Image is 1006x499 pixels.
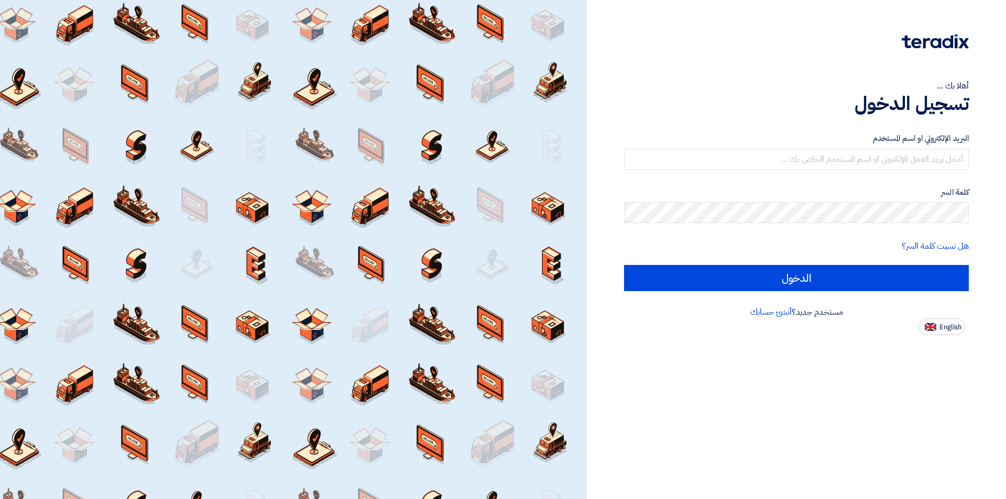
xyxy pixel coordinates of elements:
span: English [939,324,961,331]
a: هل نسيت كلمة السر؟ [902,240,969,252]
div: أهلا بك ... [624,80,969,92]
img: Teradix logo [902,34,969,49]
input: أدخل بريد العمل الإلكتروني او اسم المستخدم الخاص بك ... [624,149,969,170]
button: English [918,318,965,335]
input: الدخول [624,265,969,291]
div: مستخدم جديد؟ [624,306,969,318]
img: en-US.png [925,323,936,331]
a: أنشئ حسابك [750,306,792,318]
label: كلمة السر [624,186,969,198]
h1: تسجيل الدخول [624,92,969,115]
label: البريد الإلكتروني او اسم المستخدم [624,132,969,145]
